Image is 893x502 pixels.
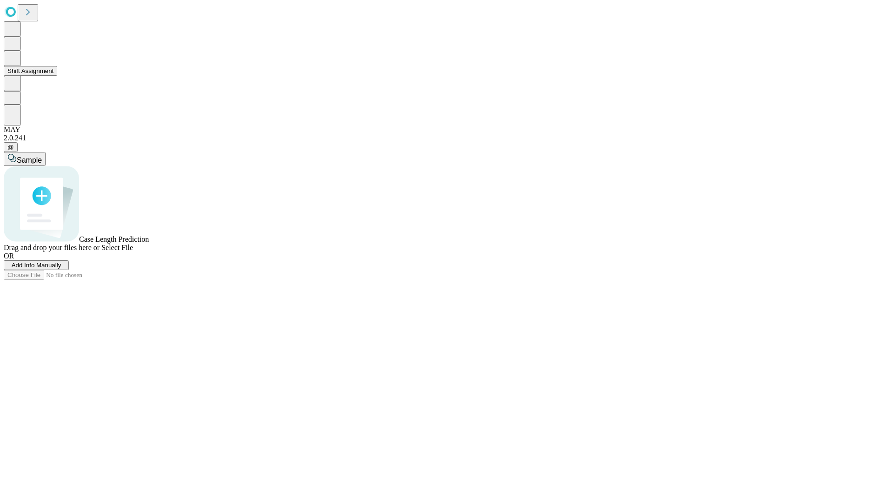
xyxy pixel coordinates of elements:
[4,134,889,142] div: 2.0.241
[4,66,57,76] button: Shift Assignment
[4,152,46,166] button: Sample
[12,262,61,269] span: Add Info Manually
[4,142,18,152] button: @
[7,144,14,151] span: @
[4,125,889,134] div: MAY
[4,260,69,270] button: Add Info Manually
[4,244,100,251] span: Drag and drop your files here or
[17,156,42,164] span: Sample
[101,244,133,251] span: Select File
[4,252,14,260] span: OR
[79,235,149,243] span: Case Length Prediction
